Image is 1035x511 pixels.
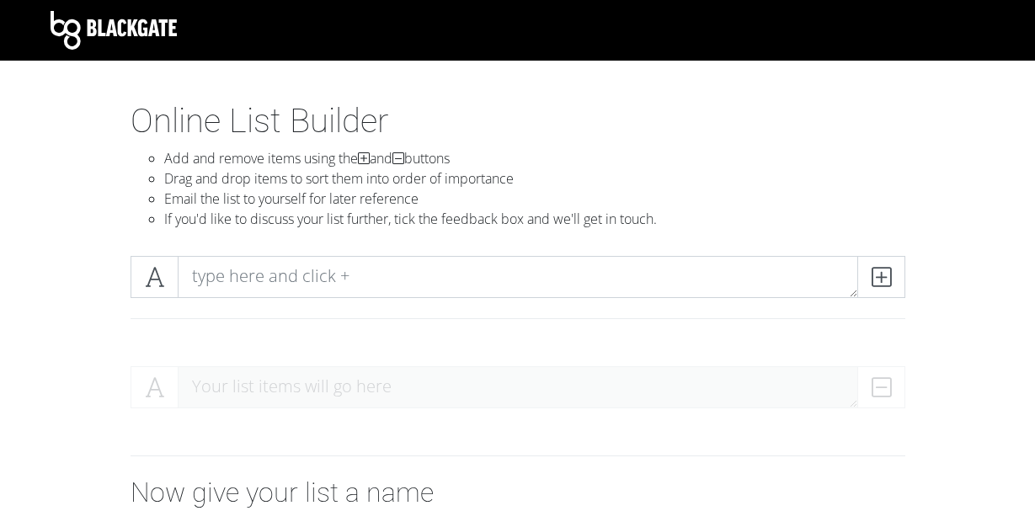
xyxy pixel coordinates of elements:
[131,101,905,141] h1: Online List Builder
[131,476,905,508] h2: Now give your list a name
[164,189,905,209] li: Email the list to yourself for later reference
[164,168,905,189] li: Drag and drop items to sort them into order of importance
[164,209,905,229] li: If you'd like to discuss your list further, tick the feedback box and we'll get in touch.
[51,11,177,50] img: Blackgate
[164,148,905,168] li: Add and remove items using the and buttons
